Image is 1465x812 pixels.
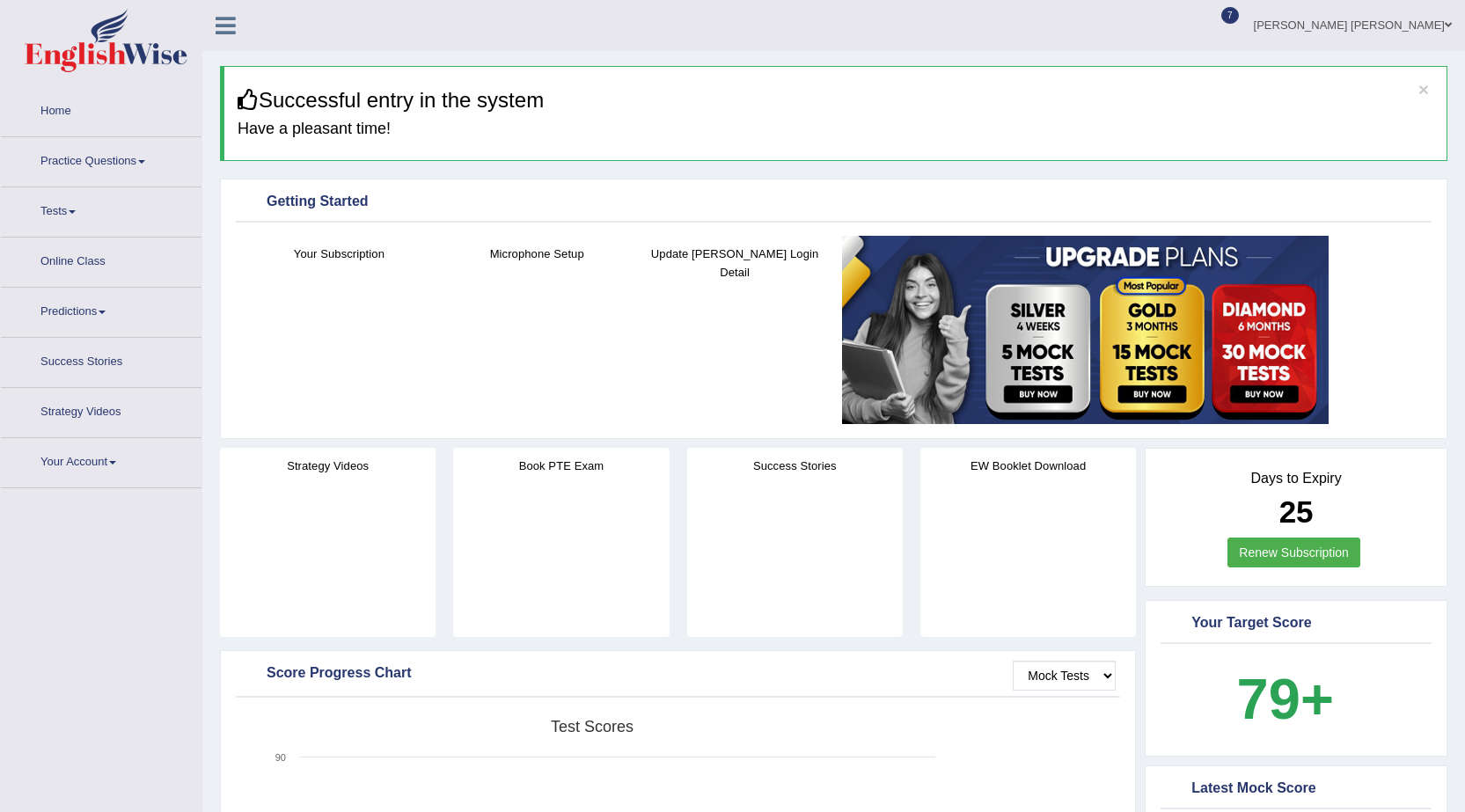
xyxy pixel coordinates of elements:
[1,388,201,432] a: Strategy Videos
[920,457,1136,475] h4: EW Booklet Download
[1165,611,1427,637] div: Your Target Score
[238,121,1433,138] h4: Have a pleasant time!
[1,288,201,332] a: Predictions
[1165,471,1427,486] h4: Days to Expiry
[1,238,201,282] a: Online Class
[1279,494,1314,529] b: 25
[240,661,1116,687] div: Score Progress Chart
[249,245,429,263] h4: Your Subscription
[1,87,201,131] a: Home
[220,457,436,475] h4: Strategy Videos
[275,752,286,763] text: 90
[1,338,201,382] a: Success Stories
[1165,776,1427,802] div: Latest Mock Score
[1237,667,1334,731] b: 79+
[1,137,201,181] a: Practice Questions
[1,187,201,231] a: Tests
[240,189,1427,216] div: Getting Started
[1,438,201,482] a: Your Account
[238,89,1433,112] h3: Successful entry in the system
[645,245,825,282] h4: Update [PERSON_NAME] Login Detail
[687,457,903,475] h4: Success Stories
[1418,80,1429,99] button: ×
[1227,538,1360,567] a: Renew Subscription
[842,236,1329,424] img: small5.jpg
[551,718,634,735] tspan: Test scores
[453,457,669,475] h4: Book PTE Exam
[447,245,627,263] h4: Microphone Setup
[1221,7,1239,24] span: 7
